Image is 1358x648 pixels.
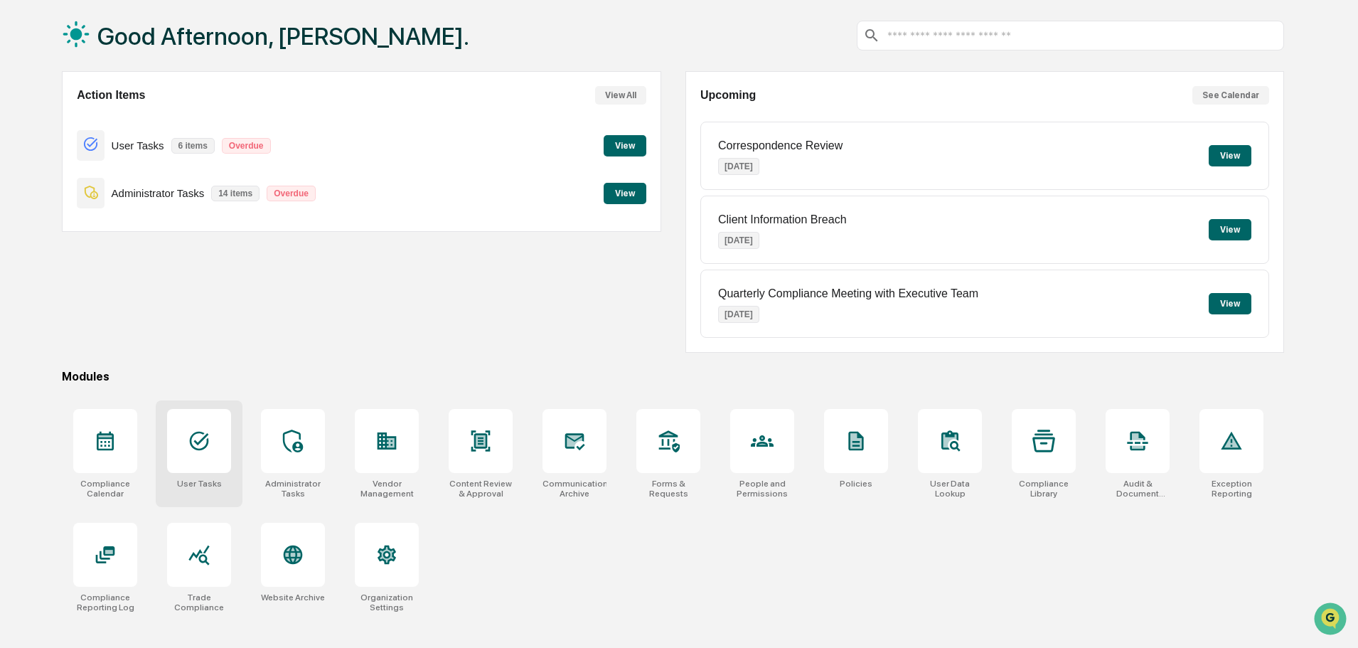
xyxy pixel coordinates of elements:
[718,306,759,323] p: [DATE]
[48,200,233,214] div: Start new chat
[636,479,700,499] div: Forms & Requests
[14,200,40,225] img: 1746055101610-c473b297-6a78-478c-a979-82029cc54cd1
[449,479,513,499] div: Content Review & Approval
[103,272,114,283] div: 🗄️
[77,89,145,102] h2: Action Items
[718,232,759,249] p: [DATE]
[73,479,137,499] div: Compliance Calendar
[14,78,43,107] img: Greenboard
[1012,479,1076,499] div: Compliance Library
[97,22,469,51] h1: Good Afternoon, [PERSON_NAME].
[918,479,982,499] div: User Data Lookup
[28,270,92,285] span: Preclearance
[1209,293,1251,314] button: View
[604,183,646,204] button: View
[604,135,646,156] button: View
[730,479,794,499] div: People and Permissions
[355,479,419,499] div: Vendor Management
[261,479,325,499] div: Administrator Tasks
[222,138,271,154] p: Overdue
[1192,86,1269,105] button: See Calendar
[718,213,847,226] p: Client Information Breach
[14,121,259,144] p: How can we help?
[718,158,759,175] p: [DATE]
[112,139,164,152] p: User Tasks
[1106,479,1170,499] div: Audit & Document Logs
[9,265,97,290] a: 🖐️Preclearance
[840,479,872,489] div: Policies
[117,270,176,285] span: Attestations
[267,186,316,201] p: Overdue
[1209,219,1251,240] button: View
[242,204,259,221] button: Start new chat
[604,186,646,199] a: View
[1199,479,1263,499] div: Exception Reporting
[14,299,26,310] div: 🔎
[167,593,231,612] div: Trade Compliance
[141,332,172,343] span: Pylon
[1312,601,1351,639] iframe: Open customer support
[261,593,325,602] div: Website Archive
[100,331,172,343] a: Powered byPylon
[177,479,222,489] div: User Tasks
[355,593,419,612] div: Organization Settings
[595,86,646,105] button: View All
[112,187,205,199] p: Administrator Tasks
[9,292,95,317] a: 🔎Data Lookup
[700,89,756,102] h2: Upcoming
[73,593,137,612] div: Compliance Reporting Log
[1209,145,1251,166] button: View
[48,214,180,225] div: We're available if you need us!
[604,138,646,152] a: View
[718,139,843,152] p: Correspondence Review
[542,479,606,499] div: Communications Archive
[171,138,215,154] p: 6 items
[718,287,978,300] p: Quarterly Compliance Meeting with Executive Team
[14,272,26,283] div: 🖐️
[211,186,260,201] p: 14 items
[97,265,182,290] a: 🗄️Attestations
[28,297,90,312] span: Data Lookup
[62,370,1284,383] div: Modules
